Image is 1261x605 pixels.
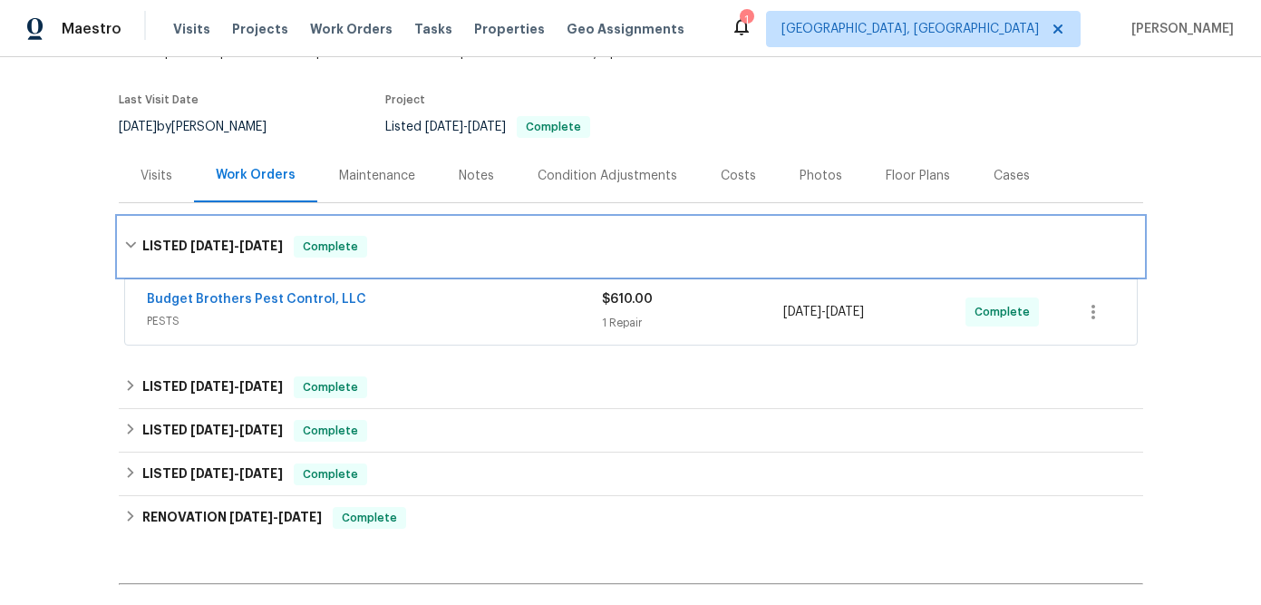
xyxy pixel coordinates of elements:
[239,424,283,436] span: [DATE]
[826,306,864,318] span: [DATE]
[190,424,234,436] span: [DATE]
[239,467,283,480] span: [DATE]
[119,366,1143,409] div: LISTED [DATE]-[DATE]Complete
[141,167,172,185] div: Visits
[567,20,684,38] span: Geo Assignments
[119,116,288,138] div: by [PERSON_NAME]
[190,380,283,393] span: -
[339,167,415,185] div: Maintenance
[602,314,784,332] div: 1 Repair
[740,11,752,29] div: 1
[385,121,590,133] span: Listed
[216,166,296,184] div: Work Orders
[142,464,283,485] h6: LISTED
[119,94,199,105] span: Last Visit Date
[602,293,653,306] span: $610.00
[229,511,273,523] span: [DATE]
[119,496,1143,540] div: RENOVATION [DATE]-[DATE]Complete
[278,511,322,523] span: [DATE]
[142,507,322,529] h6: RENOVATION
[296,378,365,396] span: Complete
[119,453,1143,496] div: LISTED [DATE]-[DATE]Complete
[783,303,864,321] span: -
[296,465,365,483] span: Complete
[62,20,121,38] span: Maestro
[142,376,283,398] h6: LISTED
[468,121,506,133] span: [DATE]
[142,236,283,258] h6: LISTED
[190,239,234,252] span: [DATE]
[239,239,283,252] span: [DATE]
[800,167,842,185] div: Photos
[781,20,1039,38] span: [GEOGRAPHIC_DATA], [GEOGRAPHIC_DATA]
[173,20,210,38] span: Visits
[190,467,234,480] span: [DATE]
[119,218,1143,276] div: LISTED [DATE]-[DATE]Complete
[232,20,288,38] span: Projects
[190,467,283,480] span: -
[147,312,602,330] span: PESTS
[119,409,1143,453] div: LISTED [DATE]-[DATE]Complete
[239,380,283,393] span: [DATE]
[335,509,404,527] span: Complete
[1124,20,1234,38] span: [PERSON_NAME]
[190,239,283,252] span: -
[296,422,365,440] span: Complete
[425,121,506,133] span: -
[783,306,821,318] span: [DATE]
[994,167,1030,185] div: Cases
[385,94,425,105] span: Project
[310,20,393,38] span: Work Orders
[296,238,365,256] span: Complete
[119,121,157,133] span: [DATE]
[229,511,322,523] span: -
[721,167,756,185] div: Costs
[519,122,588,132] span: Complete
[538,167,677,185] div: Condition Adjustments
[147,293,366,306] a: Budget Brothers Pest Control, LLC
[190,424,283,436] span: -
[459,167,494,185] div: Notes
[975,303,1037,321] span: Complete
[474,20,545,38] span: Properties
[142,420,283,442] h6: LISTED
[425,121,463,133] span: [DATE]
[414,23,452,35] span: Tasks
[190,380,234,393] span: [DATE]
[886,167,950,185] div: Floor Plans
